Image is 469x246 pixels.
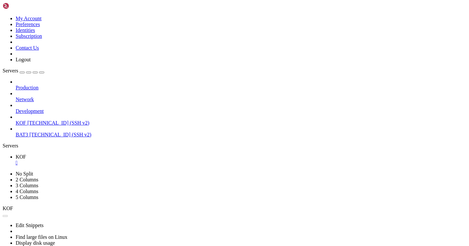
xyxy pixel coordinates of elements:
[3,3,40,9] img: Shellngn
[16,189,38,194] a: 4 Columns
[16,194,38,200] a: 5 Columns
[16,154,26,160] span: KOF
[16,132,466,138] a: BAT3 [TECHNICAL_ID] (SSH v2)
[16,79,466,91] li: Production
[16,160,466,166] a: 
[16,27,35,33] a: Identities
[16,114,466,126] li: KOF [TECHNICAL_ID] (SSH v2)
[29,132,91,137] span: [TECHNICAL_ID] (SSH v2)
[16,234,67,240] a: Find large files on Linux
[16,223,44,228] a: Edit Snippets
[16,171,33,177] a: No Split
[16,85,466,91] a: Production
[3,143,466,149] div: Servers
[16,120,466,126] a: KOF [TECHNICAL_ID] (SSH v2)
[16,102,466,114] li: Development
[3,68,44,73] a: Servers
[16,108,466,114] a: Development
[16,45,39,51] a: Contact Us
[3,206,13,211] span: KOF
[16,108,44,114] span: Development
[16,183,38,188] a: 3 Columns
[16,33,42,39] a: Subscription
[3,68,18,73] span: Servers
[27,120,89,126] span: [TECHNICAL_ID] (SSH v2)
[16,85,38,90] span: Production
[16,240,55,246] a: Display disk usage
[16,97,466,102] a: Network
[16,16,42,21] a: My Account
[16,177,38,182] a: 2 Columns
[16,120,26,126] span: KOF
[16,22,40,27] a: Preferences
[16,126,466,138] li: BAT3 [TECHNICAL_ID] (SSH v2)
[16,132,28,137] span: BAT3
[16,57,31,62] a: Logout
[16,97,34,102] span: Network
[16,154,466,166] a: KOF
[16,91,466,102] li: Network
